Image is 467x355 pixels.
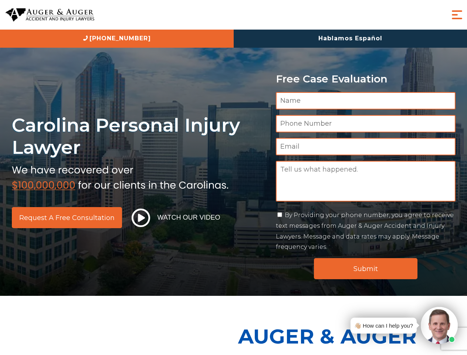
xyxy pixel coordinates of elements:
[12,114,267,159] h1: Carolina Personal Injury Lawyer
[354,321,413,331] div: 👋🏼 How can I help you?
[276,138,456,155] input: Email
[450,7,464,22] button: Menu
[238,318,463,355] p: Auger & Auger
[421,307,458,344] img: Intaker widget Avatar
[276,73,456,85] p: Free Case Evaluation
[276,212,454,250] label: By Providing your phone number, you agree to receive text messages from Auger & Auger Accident an...
[314,258,417,279] input: Submit
[12,162,229,190] img: sub text
[276,115,456,132] input: Phone Number
[276,92,456,109] input: Name
[12,207,122,228] a: Request a Free Consultation
[19,214,115,221] span: Request a Free Consultation
[129,208,223,227] button: Watch Our Video
[6,8,94,22] img: Auger & Auger Accident and Injury Lawyers Logo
